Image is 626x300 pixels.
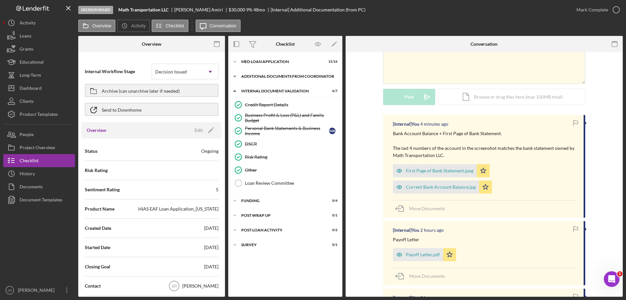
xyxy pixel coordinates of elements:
[85,283,101,289] span: Contact
[231,98,339,111] a: Credit Report Details
[393,121,419,127] div: [Internal] You
[3,95,75,108] button: Clients
[576,3,608,16] div: Mark Complete
[85,206,114,212] span: Product Name
[152,20,188,32] button: Checklist
[3,42,75,55] button: Grants
[245,167,339,173] div: Other
[3,284,75,297] button: SR[PERSON_NAME]
[231,137,339,150] a: DSCR
[155,69,187,74] div: Decision Issued
[204,225,218,231] div: [DATE]
[85,103,218,116] button: Send to Downhome
[78,20,115,32] button: Overview
[20,167,35,182] div: History
[174,7,229,12] div: [PERSON_NAME] Amiri
[241,199,321,203] div: Funding
[201,148,218,154] div: Ongoing
[231,111,339,124] a: Business Profit & Loss (P&L) and Family Budget
[85,263,110,270] span: Closing Goal
[85,84,218,97] button: Archive (can unarchive later if needed)
[85,68,152,75] span: Internal Workflow Stage
[245,181,339,186] div: Loan Review Committee
[406,168,473,173] div: First Page of Bank Statement.jpeg
[245,113,339,123] div: Business Profit & Loss (P&L) and Family Budget
[3,55,75,69] button: Educational
[409,273,445,279] span: Move Documents
[383,89,435,105] button: Post
[166,23,184,28] label: Checklist
[3,193,75,206] button: Document Templates
[216,186,218,193] div: 5
[92,23,111,28] label: Overview
[241,74,334,78] div: Additional Documents from Coordinator
[393,236,419,243] p: Payoff Letter
[85,148,97,154] span: Status
[20,108,58,122] div: Product Templates
[245,141,339,147] div: DSCR
[138,206,218,212] div: HIAS EAF Loan Application_[US_STATE]
[241,89,321,93] div: Internal Document Validation
[20,55,44,70] div: Educational
[3,141,75,154] button: Project Overview
[231,150,339,164] a: Risk Rating
[326,199,337,203] div: 0 / 4
[241,213,321,217] div: Post Wrap Up
[191,125,216,135] button: Edit
[78,6,113,14] div: Decision Issued
[406,184,476,190] div: Current Bank Account Balance.jpg
[204,263,218,270] div: [DATE]
[3,108,75,121] button: Product Templates
[196,20,241,32] button: Conversation
[20,154,38,169] div: Checklist
[3,82,75,95] button: Dashboard
[3,16,75,29] button: Activity
[393,200,452,217] button: Move Documents
[20,16,36,31] div: Activity
[85,167,108,174] span: Risk Rating
[326,213,337,217] div: 0 / 1
[3,69,75,82] button: Long-Term
[210,23,237,28] label: Conversation
[271,7,365,12] div: [Internal] Additional Documentation (from PC)
[604,271,619,287] iframe: Intercom live chat
[195,125,203,135] div: Edit
[20,95,34,109] div: Clients
[420,121,448,127] time: 2025-10-01 17:14
[241,228,321,232] div: Post-Loan Activity
[570,3,623,16] button: Mark Complete
[393,181,492,194] button: Current Bank Account Balance.jpg
[142,41,161,47] div: Overview
[241,243,321,247] div: Survey
[20,180,43,195] div: Documents
[3,29,75,42] button: Loans
[231,177,339,190] a: Loan Review Committee
[3,167,75,180] button: History
[3,180,75,193] button: Documents
[409,206,445,211] span: Move Documents
[3,128,75,141] a: People
[393,228,419,233] div: [Internal] You
[246,7,252,12] div: 9 %
[326,60,337,64] div: 15 / 16
[326,89,337,93] div: 6 / 7
[3,154,75,167] button: Checklist
[326,243,337,247] div: 0 / 1
[406,252,440,257] div: Payoff Letter.pdf
[20,193,62,208] div: Document Templates
[231,164,339,177] a: Other
[276,41,295,47] div: Checklist
[20,69,41,83] div: Long-Term
[87,127,106,134] h3: Overview
[102,85,180,96] div: Archive (can unarchive later if needed)
[229,7,245,12] span: $30,000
